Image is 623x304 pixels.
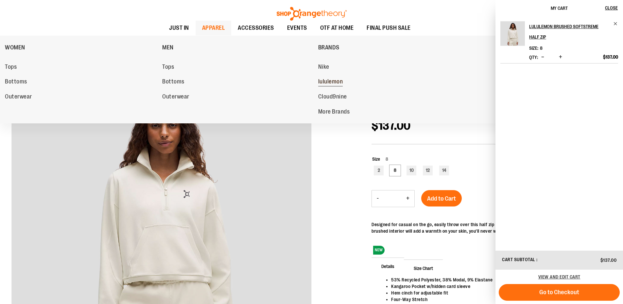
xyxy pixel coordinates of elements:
a: lululemon Brushed Softstreme Half Zip [500,21,525,50]
span: NEW [373,246,385,255]
span: $137.00 [600,258,617,263]
span: More Brands [318,108,350,116]
img: lululemon Brushed Softstreme Half Zip [500,21,525,46]
a: Tops [162,61,311,73]
li: Kangaroo Pocket w/hidden card sleeve [391,283,605,290]
li: Product [500,21,618,63]
span: Nike [318,63,329,72]
span: Bottoms [162,78,184,86]
dt: Size [529,45,538,51]
span: Details [372,258,404,275]
span: Size [372,156,380,162]
label: Qty [529,55,538,60]
span: Cloud9nine [318,93,347,101]
span: 8 [540,45,543,51]
a: ACCESSORIES [231,21,281,36]
div: 14 [439,166,449,175]
li: Hem cinch for adjustable fit [391,290,605,296]
span: Outerwear [5,93,32,101]
span: WOMEN [5,44,25,52]
li: 53% Recycled Polyester, 38% Modal, 9% Elastane [391,277,605,283]
span: Go to Checkout [539,289,579,296]
div: 2 [374,166,384,175]
a: WOMEN [5,39,159,56]
div: 10 [407,166,416,175]
span: lululemon [318,78,343,86]
li: Four-Way Stretch [391,296,605,303]
span: $137.00 [603,54,618,60]
span: Bottoms [5,78,27,86]
a: EVENTS [281,21,314,36]
span: ACCESSORIES [238,21,274,35]
div: 12 [423,166,433,175]
a: FINAL PUSH SALE [360,21,417,36]
div: Designed for casual on the go, easily throw over this half zip you'll want to wear and layer with... [372,221,612,234]
span: OTF AT HOME [320,21,354,35]
a: Remove item [613,21,618,26]
span: JUST IN [169,21,189,35]
span: Outerwear [162,93,189,101]
h2: lululemon Brushed Softstreme Half Zip [529,21,609,42]
a: MEN [162,39,315,56]
a: lululemon Brushed Softstreme Half Zip [529,21,618,42]
img: Shop Orangetheory [276,7,348,21]
button: Decrease product quantity [372,190,384,207]
a: Outerwear [162,91,311,103]
span: EVENTS [287,21,307,35]
span: Cart Subtotal [502,257,535,262]
span: APPAREL [202,21,225,35]
span: BRANDS [318,44,339,52]
span: $137.00 [372,119,411,133]
button: Go to Checkout [499,284,620,301]
a: JUST IN [163,21,196,36]
button: Add to Cart [421,190,462,206]
span: Tops [5,63,17,72]
a: OTF AT HOME [314,21,360,36]
a: BRANDS [318,39,472,56]
span: MEN [162,44,174,52]
button: Increase product quantity [401,190,414,207]
span: Size Chart [404,259,443,277]
div: 8 [390,166,400,175]
input: Product quantity [384,191,401,206]
span: My Cart [551,6,568,11]
button: Decrease product quantity [540,54,546,61]
span: Add to Cart [427,195,456,202]
span: FINAL PUSH SALE [367,21,411,35]
a: APPAREL [196,21,232,35]
span: 8 [380,156,388,162]
a: View and edit cart [538,274,580,279]
a: Bottoms [162,76,311,88]
button: Increase product quantity [557,54,564,61]
span: Close [605,5,618,10]
span: Tops [162,63,174,72]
